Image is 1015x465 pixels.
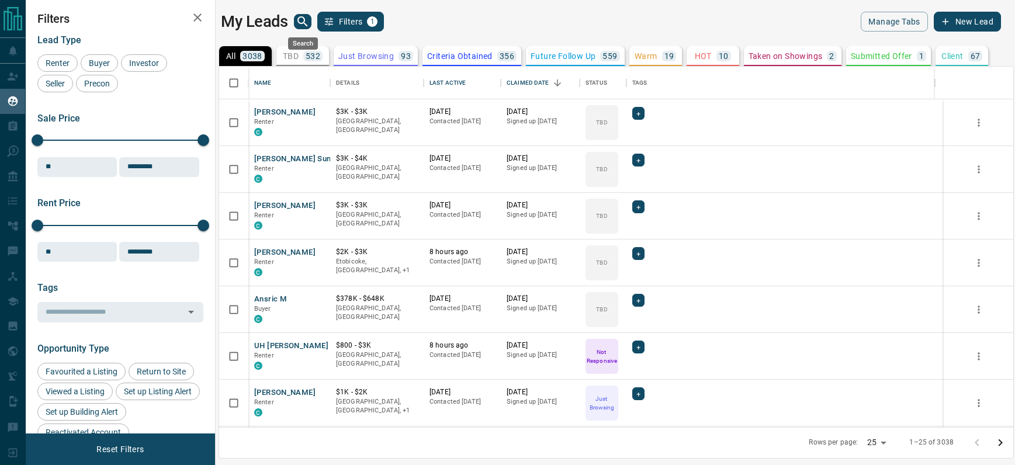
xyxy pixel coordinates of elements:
[507,210,574,220] p: Signed up [DATE]
[429,117,495,126] p: Contacted [DATE]
[507,304,574,313] p: Signed up [DATE]
[500,52,514,60] p: 356
[636,248,640,259] span: +
[41,79,69,88] span: Seller
[934,12,1001,32] button: New Lead
[254,67,272,99] div: Name
[970,394,988,412] button: more
[89,439,151,459] button: Reset Filters
[632,200,645,213] div: +
[336,247,418,257] p: $2K - $3K
[429,351,495,360] p: Contacted [DATE]
[429,247,495,257] p: 8 hours ago
[336,67,359,99] div: Details
[41,387,109,396] span: Viewed a Listing
[862,434,891,451] div: 25
[909,438,954,447] p: 1–25 of 3038
[336,351,418,369] p: [GEOGRAPHIC_DATA], [GEOGRAPHIC_DATA]
[81,54,118,72] div: Buyer
[602,52,617,60] p: 559
[719,52,729,60] p: 10
[507,247,574,257] p: [DATE]
[636,294,640,306] span: +
[596,258,607,267] p: TBD
[970,161,988,178] button: more
[636,388,640,400] span: +
[970,207,988,225] button: more
[580,67,626,99] div: Status
[596,165,607,173] p: TBD
[37,424,129,441] div: Reactivated Account
[429,397,495,407] p: Contacted [DATE]
[919,52,924,60] p: 1
[336,257,418,275] p: Toronto
[288,37,318,50] div: Search
[632,294,645,307] div: +
[254,398,274,406] span: Renter
[125,58,163,68] span: Investor
[254,305,271,313] span: Buyer
[37,54,78,72] div: Renter
[507,341,574,351] p: [DATE]
[76,75,118,92] div: Precon
[243,52,262,60] p: 3038
[254,221,262,230] div: condos.ca
[507,257,574,266] p: Signed up [DATE]
[336,387,418,397] p: $1K - $2K
[133,367,190,376] span: Return to Site
[254,175,262,183] div: condos.ca
[336,107,418,117] p: $3K - $3K
[80,79,114,88] span: Precon
[37,343,109,354] span: Opportunity Type
[336,154,418,164] p: $3K - $4K
[429,200,495,210] p: [DATE]
[632,247,645,260] div: +
[254,352,274,359] span: Renter
[306,52,320,60] p: 532
[254,268,262,276] div: condos.ca
[41,428,125,437] span: Reactivated Account
[254,294,287,305] button: Ansric M
[507,107,574,117] p: [DATE]
[401,52,411,60] p: 93
[37,113,80,124] span: Sale Price
[283,52,299,60] p: TBD
[37,383,113,400] div: Viewed a Listing
[507,387,574,397] p: [DATE]
[636,201,640,213] span: +
[254,154,331,165] button: [PERSON_NAME] Sun
[507,117,574,126] p: Signed up [DATE]
[626,67,935,99] div: Tags
[129,363,194,380] div: Return to Site
[37,12,203,26] h2: Filters
[37,282,58,293] span: Tags
[294,14,311,29] button: search button
[254,165,274,172] span: Renter
[636,154,640,166] span: +
[941,52,963,60] p: Client
[586,67,607,99] div: Status
[221,12,288,31] h1: My Leads
[861,12,927,32] button: Manage Tabs
[37,75,73,92] div: Seller
[254,258,274,266] span: Renter
[41,58,74,68] span: Renter
[37,34,81,46] span: Lead Type
[226,52,235,60] p: All
[254,118,274,126] span: Renter
[254,408,262,417] div: condos.ca
[336,341,418,351] p: $800 - $3K
[429,341,495,351] p: 8 hours ago
[37,363,126,380] div: Favourited a Listing
[507,200,574,210] p: [DATE]
[507,397,574,407] p: Signed up [DATE]
[254,200,316,211] button: [PERSON_NAME]
[501,67,580,99] div: Claimed Date
[596,305,607,314] p: TBD
[248,67,330,99] div: Name
[338,52,394,60] p: Just Browsing
[636,341,640,353] span: +
[429,210,495,220] p: Contacted [DATE]
[429,107,495,117] p: [DATE]
[632,341,645,353] div: +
